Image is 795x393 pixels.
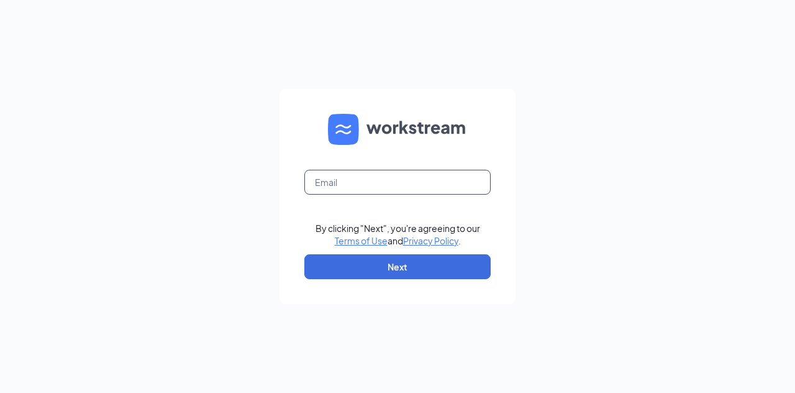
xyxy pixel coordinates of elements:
[316,222,480,247] div: By clicking "Next", you're agreeing to our and .
[304,170,491,195] input: Email
[403,235,458,246] a: Privacy Policy
[335,235,388,246] a: Terms of Use
[328,114,467,145] img: WS logo and Workstream text
[304,254,491,279] button: Next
